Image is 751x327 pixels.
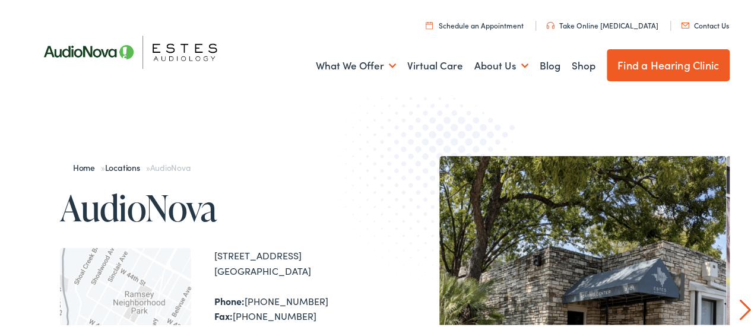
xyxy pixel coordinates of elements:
a: What We Offer [316,42,396,86]
a: Find a Hearing Clinic [607,47,730,80]
a: Next [739,297,750,319]
strong: Fax: [214,307,233,320]
a: Contact Us [681,18,729,28]
h1: AudioNova [60,186,380,226]
a: Virtual Care [407,42,463,86]
img: utility icon [546,20,554,27]
span: AudioNova [150,160,190,172]
div: [STREET_ADDRESS] [GEOGRAPHIC_DATA] [214,246,380,277]
a: Schedule an Appointment [426,18,524,28]
img: utility icon [681,21,689,27]
a: Shop [572,42,595,86]
a: Locations [105,160,146,172]
span: » » [73,160,191,172]
strong: Phone: [214,293,245,306]
img: utility icon [426,20,433,27]
a: Blog [540,42,560,86]
a: Take Online [MEDICAL_DATA] [546,18,658,28]
a: About Us [474,42,528,86]
div: [PHONE_NUMBER] [PHONE_NUMBER] [214,292,380,322]
a: Home [73,160,101,172]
